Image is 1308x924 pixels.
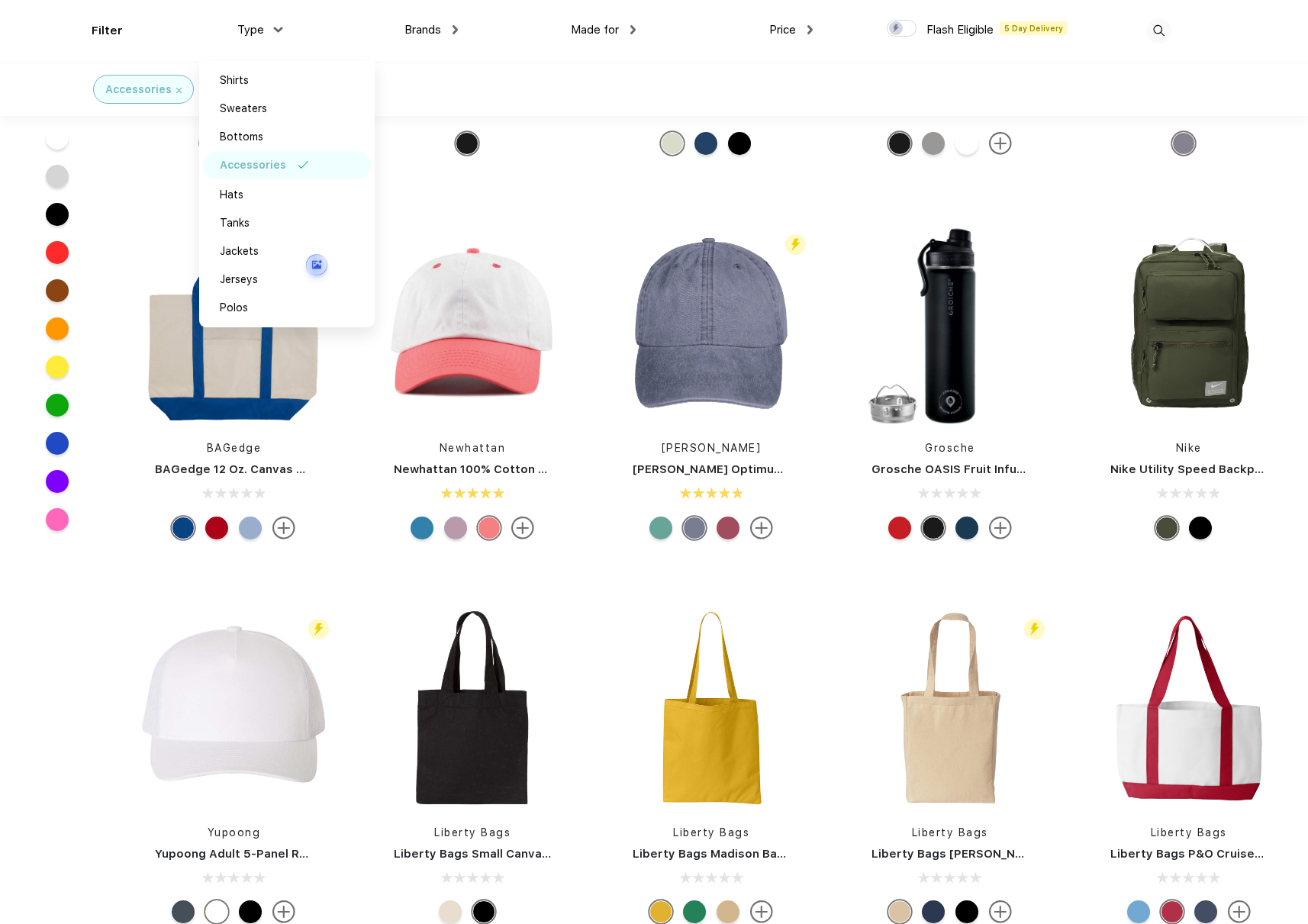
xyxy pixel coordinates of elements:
img: func=resize&h=266 [371,222,574,425]
div: Periwinkle [683,517,706,539]
span: Flash Eligible [926,23,994,37]
div: Kelly Green [683,900,706,923]
img: func=resize&h=266 [1087,222,1290,425]
a: Newhattan 100% Cotton Stone Washed Cap [394,462,649,476]
span: Type [237,23,264,37]
span: Price [769,23,796,37]
div: Midnight Black [922,517,945,539]
div: Navy [694,132,717,155]
img: func=resize&h=266 [849,222,1052,425]
a: BAGedge [207,442,262,454]
img: more.svg [989,517,1012,539]
div: Accessories [105,82,172,98]
div: Mountain Blue [955,517,978,539]
a: [PERSON_NAME] Optimum Pigment Dyed-Cap [633,462,898,476]
a: Grosche OASIS Fruit Infusion Water Flask [871,462,1113,476]
div: Natural Red [205,517,228,539]
div: Graphite [922,132,945,155]
img: func=resize&h=266 [132,222,335,425]
img: more.svg [272,900,295,923]
div: White [205,900,228,923]
div: Jerseys [220,272,258,288]
img: dropdown.png [630,25,636,34]
img: filter_cancel.svg [176,88,182,93]
img: dropdown.png [273,27,282,32]
a: Liberty Bags Small Canvas Tote [394,847,579,861]
a: Liberty Bags [434,826,511,839]
div: Hats [220,187,243,203]
div: White Coral [478,517,501,539]
div: Filter [92,22,123,40]
img: more.svg [989,900,1012,923]
div: Black [472,900,495,923]
div: Bright Yellow [649,900,672,923]
img: func=resize&h=266 [610,222,813,425]
div: Navy [922,900,945,923]
span: Brands [404,23,441,37]
div: Navy [172,900,195,923]
div: Black [955,900,978,923]
img: more.svg [750,900,773,923]
img: func=resize&h=266 [610,607,813,810]
img: flash_active_toggle.svg [308,619,329,639]
div: Black [456,132,478,155]
img: desktop_search.svg [1146,18,1171,43]
span: Made for [571,23,619,37]
div: Accessories [220,157,286,173]
a: Liberty Bags [912,826,988,839]
a: [PERSON_NAME] [662,442,762,454]
div: Burgundy [717,517,739,539]
a: Newhattan [440,442,506,454]
div: Polos [220,300,248,316]
div: Black [239,900,262,923]
div: Natural [439,900,462,923]
img: func=resize&h=266 [371,607,574,810]
div: Beige [661,132,684,155]
img: func=resize&h=266 [1087,607,1290,810]
div: Shirts [220,72,249,89]
a: Nike [1176,442,1202,454]
div: White Light Pink [444,517,467,539]
a: Grosche [925,442,975,454]
div: Black [728,132,751,155]
div: Jackets [220,243,259,259]
div: Graphite [1172,132,1195,155]
img: more.svg [272,517,295,539]
img: dropdown.png [807,25,813,34]
div: Tanks [220,215,250,231]
img: more.svg [989,132,1012,155]
div: White [955,132,978,155]
img: flash_active_toggle.svg [1024,619,1045,639]
div: White Turquoise [411,517,433,539]
div: Cargo Khaki [1155,517,1178,539]
a: Yupoong Adult 5-Panel Retro Trucker Cap [155,847,400,861]
img: more.svg [1228,900,1251,923]
div: White/Lt Blue [1127,900,1150,923]
div: White/Red [1161,900,1184,923]
div: Bottoms [220,129,263,145]
div: White/Navy [1194,900,1217,923]
div: Light Tan [717,900,739,923]
div: Black [1189,517,1212,539]
img: filter_selected.svg [298,161,309,169]
div: Natural Royal [172,517,195,539]
a: BAGedge 12 Oz. Canvas Boat Tote [155,462,354,476]
div: Sweaters [220,101,267,117]
img: func=resize&h=266 [849,607,1052,810]
div: Natural Light Blue [239,517,262,539]
img: more.svg [511,517,534,539]
img: func=resize&h=266 [132,607,335,810]
a: Liberty Bags [673,826,749,839]
a: Liberty Bags Madison Basic Tote [633,847,824,861]
a: Liberty Bags [PERSON_NAME] Tote [871,847,1075,861]
div: Aqua [649,517,672,539]
div: Matte Black [888,132,911,155]
a: Yupoong [208,826,261,839]
img: more.svg [750,517,773,539]
img: dropdown.png [453,25,458,34]
img: flash_active_toggle.svg [785,234,806,255]
div: Flame Red [888,517,911,539]
a: Liberty Bags [1151,826,1227,839]
a: Nike Utility Speed Backpack [1110,462,1275,476]
div: Natural [888,900,911,923]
